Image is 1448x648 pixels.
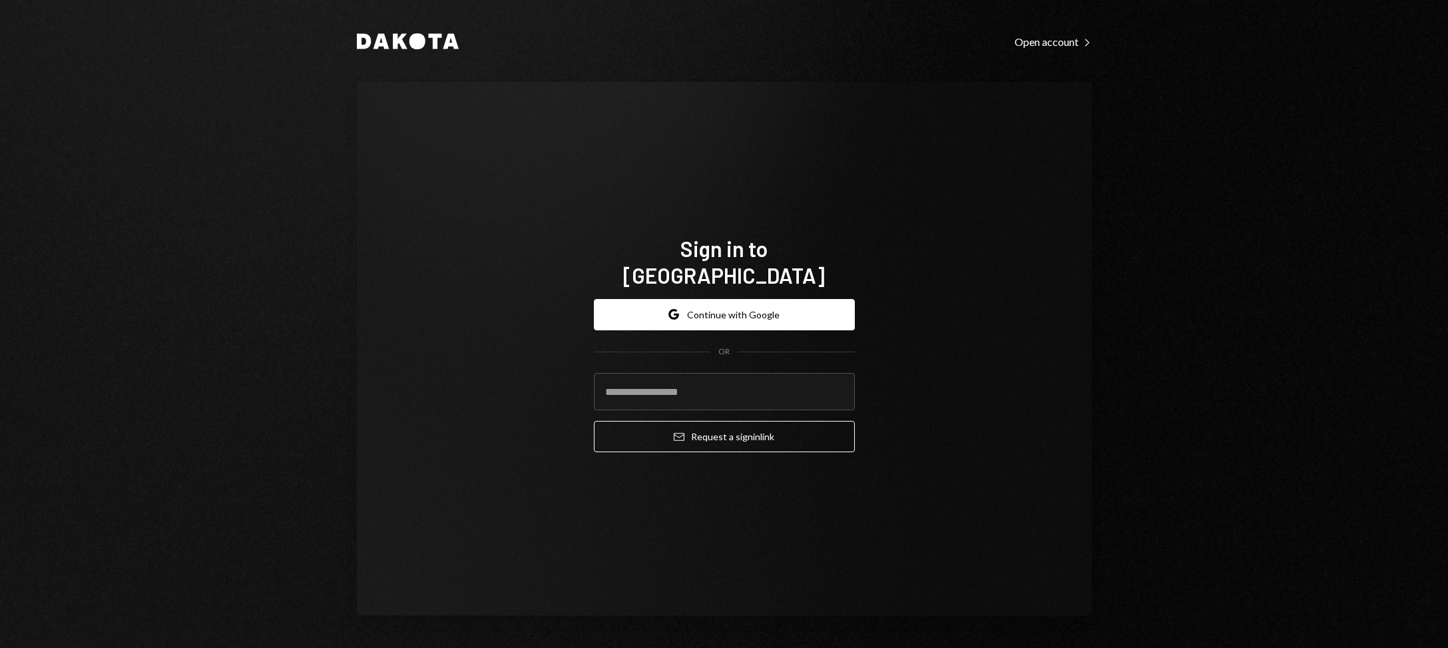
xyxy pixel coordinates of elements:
[594,235,855,288] h1: Sign in to [GEOGRAPHIC_DATA]
[1015,34,1092,49] a: Open account
[594,421,855,452] button: Request a signinlink
[594,299,855,330] button: Continue with Google
[1015,35,1092,49] div: Open account
[718,346,730,358] div: OR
